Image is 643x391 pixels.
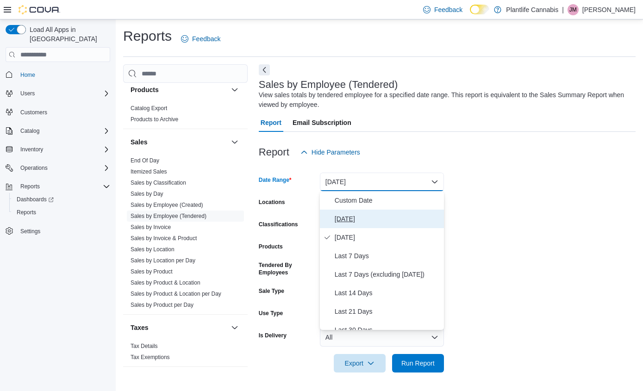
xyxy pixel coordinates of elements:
[26,25,110,43] span: Load All Apps in [GEOGRAPHIC_DATA]
[131,323,227,332] button: Taxes
[131,235,197,242] a: Sales by Invoice & Product
[20,109,47,116] span: Customers
[2,106,114,119] button: Customers
[20,127,39,135] span: Catalog
[259,79,398,90] h3: Sales by Employee (Tendered)
[131,202,203,208] a: Sales by Employee (Created)
[229,84,240,95] button: Products
[320,191,444,330] div: Select listbox
[131,223,171,231] span: Sales by Invoice
[259,243,283,250] label: Products
[131,168,167,175] span: Itemized Sales
[562,4,564,15] p: |
[131,290,221,298] span: Sales by Product & Location per Day
[19,5,60,14] img: Cova
[20,71,35,79] span: Home
[335,195,440,206] span: Custom Date
[259,287,284,295] label: Sale Type
[470,5,489,14] input: Dark Mode
[9,206,114,219] button: Reports
[335,250,440,261] span: Last 7 Days
[259,90,631,110] div: View sales totals by tendered employee for a specified date range. This report is equivalent to t...
[335,232,440,243] span: [DATE]
[297,143,364,161] button: Hide Parameters
[17,196,54,203] span: Dashboards
[20,164,48,172] span: Operations
[131,85,227,94] button: Products
[17,125,110,137] span: Catalog
[17,69,39,81] a: Home
[2,180,114,193] button: Reports
[261,113,281,132] span: Report
[131,157,159,164] a: End Of Day
[123,155,248,314] div: Sales
[192,34,220,43] span: Feedback
[334,354,386,372] button: Export
[131,279,200,286] a: Sales by Product & Location
[17,68,110,80] span: Home
[6,64,110,262] nav: Complex example
[131,105,167,112] span: Catalog Export
[131,268,173,275] a: Sales by Product
[259,64,270,75] button: Next
[131,342,158,350] span: Tax Details
[259,199,285,206] label: Locations
[17,144,47,155] button: Inventory
[335,324,440,335] span: Last 30 Days
[259,176,292,184] label: Date Range
[20,183,40,190] span: Reports
[17,106,110,118] span: Customers
[17,209,36,216] span: Reports
[569,4,577,15] span: JM
[229,137,240,148] button: Sales
[320,328,444,347] button: All
[17,181,44,192] button: Reports
[131,257,195,264] a: Sales by Location per Day
[335,213,440,224] span: [DATE]
[131,116,178,123] a: Products to Archive
[17,107,51,118] a: Customers
[568,4,579,15] div: Justin McIssac
[506,4,558,15] p: Plantlife Cannabis
[131,137,148,147] h3: Sales
[131,246,175,253] a: Sales by Location
[335,306,440,317] span: Last 21 Days
[259,310,283,317] label: Use Type
[177,30,224,48] a: Feedback
[131,85,159,94] h3: Products
[131,190,163,198] span: Sales by Day
[131,323,149,332] h3: Taxes
[335,287,440,298] span: Last 14 Days
[131,213,206,219] a: Sales by Employee (Tendered)
[13,194,57,205] a: Dashboards
[293,113,351,132] span: Email Subscription
[131,180,186,186] a: Sales by Classification
[13,207,40,218] a: Reports
[259,261,316,276] label: Tendered By Employees
[2,68,114,81] button: Home
[17,162,51,174] button: Operations
[131,137,227,147] button: Sales
[2,87,114,100] button: Users
[229,322,240,333] button: Taxes
[131,302,194,308] a: Sales by Product per Day
[392,354,444,372] button: Run Report
[131,268,173,275] span: Sales by Product
[2,143,114,156] button: Inventory
[259,332,287,339] label: Is Delivery
[2,161,114,174] button: Operations
[434,5,462,14] span: Feedback
[419,0,466,19] a: Feedback
[123,27,172,45] h1: Reports
[2,124,114,137] button: Catalog
[9,193,114,206] a: Dashboards
[335,269,440,280] span: Last 7 Days (excluding [DATE])
[401,359,435,368] span: Run Report
[131,301,194,309] span: Sales by Product per Day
